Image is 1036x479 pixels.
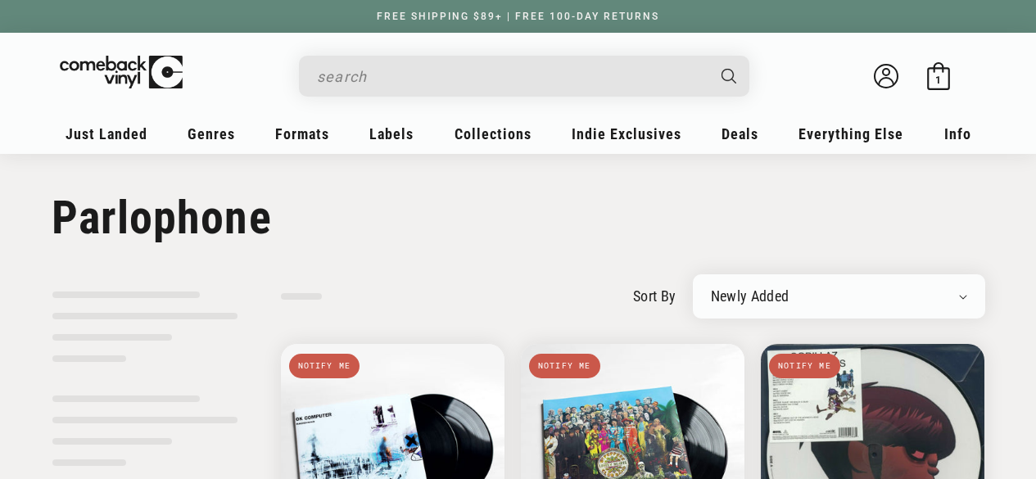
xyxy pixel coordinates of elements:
[188,125,235,142] span: Genres
[299,56,749,97] div: Search
[633,285,676,307] label: sort by
[275,125,329,142] span: Formats
[798,125,903,142] span: Everything Else
[935,74,941,86] span: 1
[944,125,971,142] span: Info
[707,56,751,97] button: Search
[360,11,676,22] a: FREE SHIPPING $89+ | FREE 100-DAY RETURNS
[572,125,681,142] span: Indie Exclusives
[455,125,532,142] span: Collections
[317,60,705,93] input: search
[52,191,985,245] h1: Parlophone
[66,125,147,142] span: Just Landed
[722,125,758,142] span: Deals
[369,125,414,142] span: Labels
